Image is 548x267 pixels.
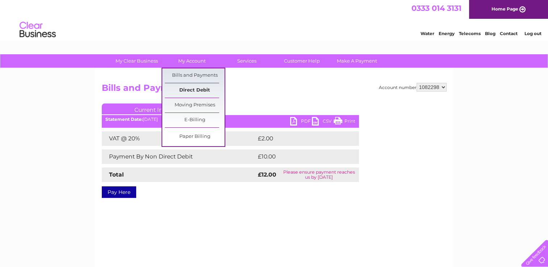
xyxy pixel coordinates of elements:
a: Services [217,54,277,68]
a: 0333 014 3131 [411,4,461,13]
td: Please ensure payment reaches us by [DATE] [279,168,359,182]
a: Customer Help [272,54,332,68]
a: My Account [162,54,222,68]
a: Log out [524,31,541,36]
a: PDF [290,117,312,127]
a: Water [421,31,434,36]
a: CSV [312,117,334,127]
h2: Bills and Payments [102,83,447,97]
td: £10.00 [256,149,344,164]
a: Contact [500,31,518,36]
a: Energy [439,31,455,36]
a: Make A Payment [327,54,387,68]
td: Payment By Non Direct Debit [102,149,256,164]
td: VAT @ 20% [102,131,256,146]
b: Statement Date: [105,116,143,122]
img: logo.png [19,19,56,41]
a: Pay Here [102,186,136,198]
a: E-Billing [165,113,225,127]
a: Print [334,117,355,127]
div: Clear Business is a trading name of Verastar Limited (registered in [GEOGRAPHIC_DATA] No. 3667643... [103,4,445,35]
strong: £12.00 [258,171,276,178]
a: Telecoms [459,31,481,36]
a: Bills and Payments [165,68,225,83]
a: My Clear Business [107,54,167,68]
a: Direct Debit [165,83,225,98]
td: £2.00 [256,131,342,146]
a: Paper Billing [165,130,225,144]
div: [DATE] [102,117,359,122]
a: Moving Premises [165,98,225,113]
a: Blog [485,31,495,36]
div: Account number [379,83,447,92]
a: Current Invoice [102,103,210,114]
strong: Total [109,171,124,178]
